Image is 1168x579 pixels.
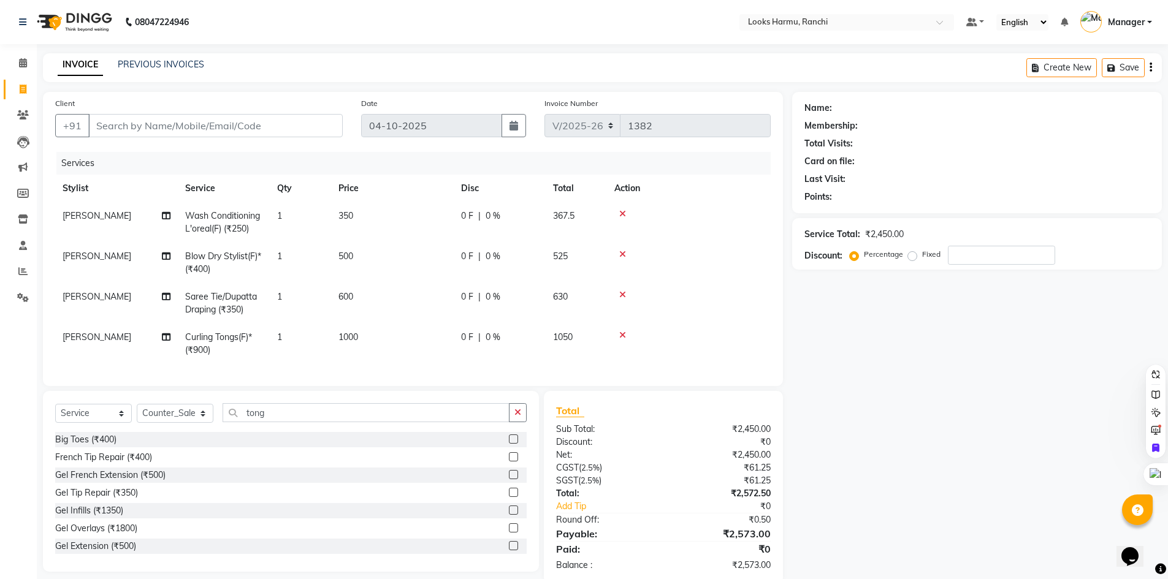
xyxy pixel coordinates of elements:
[544,98,598,109] label: Invoice Number
[547,436,663,448] div: Discount:
[338,331,358,342] span: 1000
[331,175,454,202] th: Price
[55,114,90,137] button: +91
[804,249,842,262] div: Discount:
[865,228,904,241] div: ₹2,450.00
[553,291,568,302] span: 630
[338,291,353,302] span: 600
[486,250,500,263] span: 0 %
[63,331,131,342] span: [PERSON_NAME]
[663,423,780,436] div: ₹2,450.00
[553,331,573,342] span: 1050
[55,522,137,535] div: Gel Overlays (₹1800)
[63,291,131,302] span: [PERSON_NAME]
[178,175,270,202] th: Service
[547,542,663,556] div: Paid:
[185,251,261,274] span: Blow Dry Stylist(F)* (₹400)
[55,486,138,499] div: Gel Tip Repair (₹350)
[804,173,845,186] div: Last Visit:
[55,433,116,446] div: Big Toes (₹400)
[553,251,568,262] span: 525
[547,461,663,474] div: ( )
[556,404,584,417] span: Total
[1102,58,1145,77] button: Save
[663,487,780,500] div: ₹2,572.50
[461,290,473,303] span: 0 F
[581,475,599,485] span: 2.5%
[683,500,780,513] div: ₹0
[185,331,252,355] span: Curling Tongs(F)* (₹900)
[55,451,152,464] div: French Tip Repair (₹400)
[547,559,663,572] div: Balance :
[478,331,481,344] span: |
[556,462,579,473] span: CGST
[58,54,103,76] a: INVOICE
[804,191,832,203] div: Points:
[663,474,780,487] div: ₹61.25
[663,461,780,474] div: ₹61.25
[55,504,123,517] div: Gel Infills (₹1350)
[118,59,204,70] a: PREVIOUS INVOICES
[63,251,131,262] span: [PERSON_NAME]
[547,500,682,513] a: Add Tip
[663,448,780,461] div: ₹2,450.00
[556,475,578,486] span: SGST
[185,210,260,234] span: Wash Conditioning L'oreal(F) (₹250)
[55,469,166,482] div: Gel French Extension (₹500)
[277,251,282,262] span: 1
[553,210,574,221] span: 367.5
[88,114,343,137] input: Search by Name/Mobile/Email/Code
[270,175,331,202] th: Qty
[804,102,832,115] div: Name:
[478,250,481,263] span: |
[461,250,473,263] span: 0 F
[277,291,282,302] span: 1
[277,210,282,221] span: 1
[185,291,257,315] span: Saree Tie/Dupatta Draping (₹350)
[63,210,131,221] span: [PERSON_NAME]
[55,540,136,553] div: Gel Extension (₹500)
[547,513,663,526] div: Round Off:
[581,463,600,472] span: 2.5%
[478,210,481,222] span: |
[663,436,780,448] div: ₹0
[922,249,941,260] label: Fixed
[338,251,353,262] span: 500
[361,98,378,109] label: Date
[478,290,481,303] span: |
[663,526,780,541] div: ₹2,573.00
[607,175,771,202] th: Action
[547,448,663,461] div: Net:
[277,331,282,342] span: 1
[804,228,860,241] div: Service Total:
[55,175,178,202] th: Stylist
[31,5,115,39] img: logo
[135,5,189,39] b: 08047224946
[486,210,500,222] span: 0 %
[804,137,853,150] div: Total Visits:
[1080,11,1102,32] img: Manager
[223,403,510,422] input: Search or Scan
[486,290,500,303] span: 0 %
[546,175,607,202] th: Total
[547,526,663,541] div: Payable:
[56,152,780,175] div: Services
[55,98,75,109] label: Client
[1026,58,1097,77] button: Create New
[547,474,663,487] div: ( )
[454,175,546,202] th: Disc
[864,249,903,260] label: Percentage
[663,559,780,572] div: ₹2,573.00
[663,513,780,526] div: ₹0.50
[338,210,353,221] span: 350
[547,487,663,500] div: Total:
[461,210,473,222] span: 0 F
[804,119,858,132] div: Membership:
[804,155,855,168] div: Card on file:
[547,423,663,436] div: Sub Total:
[663,542,780,556] div: ₹0
[486,331,500,344] span: 0 %
[1108,16,1145,29] span: Manager
[1116,530,1156,567] iframe: chat widget
[461,331,473,344] span: 0 F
